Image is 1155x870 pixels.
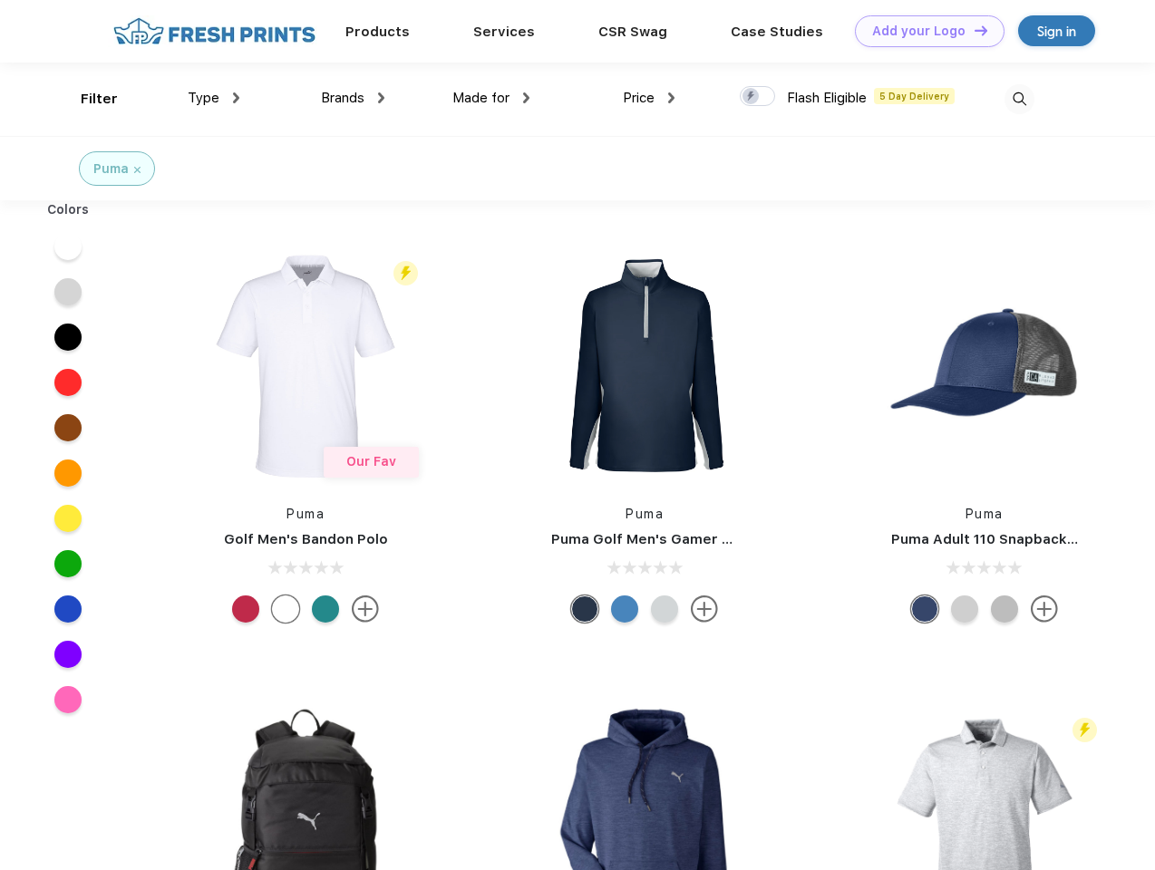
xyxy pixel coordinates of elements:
[911,595,938,623] div: Peacoat with Qut Shd
[1031,595,1058,623] img: more.svg
[1037,21,1076,42] div: Sign in
[864,246,1105,487] img: func=resize&h=266
[975,25,987,35] img: DT
[874,88,955,104] span: 5 Day Delivery
[81,89,118,110] div: Filter
[321,90,364,106] span: Brands
[651,595,678,623] div: High Rise
[473,24,535,40] a: Services
[188,90,219,106] span: Type
[872,24,966,39] div: Add your Logo
[393,261,418,285] img: flash_active_toggle.svg
[378,92,384,103] img: dropdown.png
[524,246,765,487] img: func=resize&h=266
[691,595,718,623] img: more.svg
[452,90,510,106] span: Made for
[232,595,259,623] div: Ski Patrol
[134,167,141,173] img: filter_cancel.svg
[272,595,299,623] div: Bright White
[668,92,675,103] img: dropdown.png
[523,92,529,103] img: dropdown.png
[224,531,388,547] a: Golf Men's Bandon Polo
[598,24,667,40] a: CSR Swag
[787,90,867,106] span: Flash Eligible
[352,595,379,623] img: more.svg
[991,595,1018,623] div: Quarry with Brt Whit
[108,15,321,47] img: fo%20logo%202.webp
[1005,84,1034,114] img: desktop_search.svg
[34,200,103,219] div: Colors
[551,531,838,547] a: Puma Golf Men's Gamer Golf Quarter-Zip
[951,595,978,623] div: Quarry Brt Whit
[312,595,339,623] div: Green Lagoon
[623,90,655,106] span: Price
[611,595,638,623] div: Bright Cobalt
[966,507,1004,521] a: Puma
[1072,718,1097,742] img: flash_active_toggle.svg
[1018,15,1095,46] a: Sign in
[345,24,410,40] a: Products
[346,454,396,469] span: Our Fav
[626,507,664,521] a: Puma
[233,92,239,103] img: dropdown.png
[571,595,598,623] div: Navy Blazer
[185,246,426,487] img: func=resize&h=266
[286,507,325,521] a: Puma
[93,159,129,179] div: Puma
